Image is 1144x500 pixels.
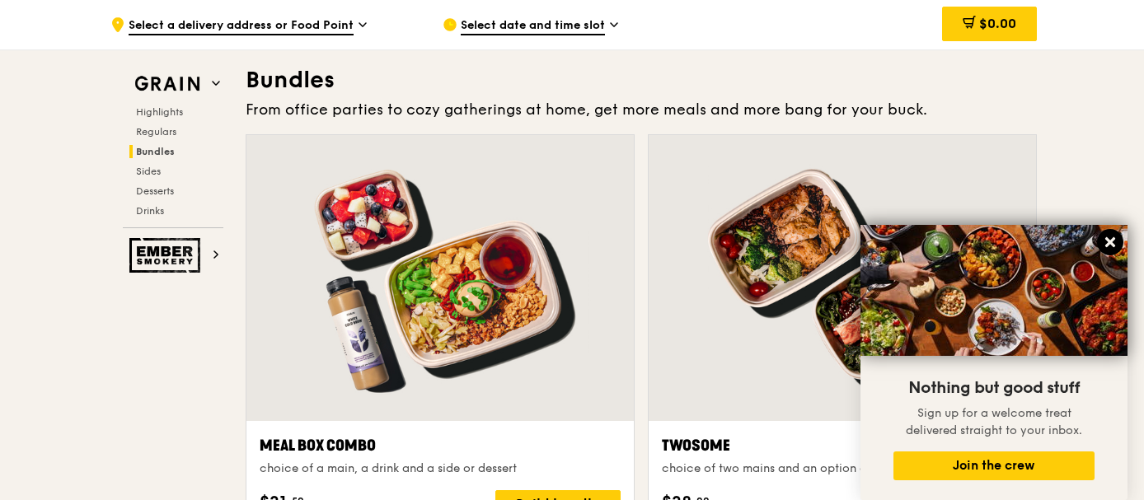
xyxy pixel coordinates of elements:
button: Join the crew [893,451,1095,480]
div: From office parties to cozy gatherings at home, get more meals and more bang for your buck. [246,98,1037,121]
h3: Bundles [246,65,1037,95]
div: choice of a main, a drink and a side or dessert [260,460,621,477]
span: Bundles [136,146,175,157]
span: $0.00 [979,16,1016,31]
span: Drinks [136,205,164,217]
span: Select a delivery address or Food Point [129,17,354,35]
div: Meal Box Combo [260,434,621,457]
img: Grain web logo [129,69,205,99]
img: Ember Smokery web logo [129,238,205,273]
div: Twosome [662,434,1023,457]
span: Sides [136,166,161,177]
span: Select date and time slot [461,17,605,35]
span: Desserts [136,185,174,197]
div: choice of two mains and an option of drinks, desserts and sides [662,460,1023,477]
span: Regulars [136,126,176,138]
span: Sign up for a welcome treat delivered straight to your inbox. [906,406,1082,437]
button: Close [1097,229,1123,255]
span: Highlights [136,106,183,118]
img: DSC07876-Edit02-Large.jpeg [860,225,1128,356]
span: Nothing but good stuff [908,378,1080,398]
